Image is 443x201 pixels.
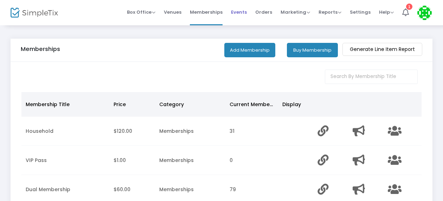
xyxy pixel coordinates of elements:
span: Box Office [127,9,155,15]
td: Memberships [155,117,225,146]
span: Reports [319,9,341,15]
h5: Memberships [21,46,60,53]
span: Help [379,9,394,15]
button: Buy Membership [287,43,338,57]
th: Membership Title [21,92,109,117]
span: Settings [350,3,371,21]
td: $1.00 [109,146,155,175]
input: Search By Membership Title [325,70,418,84]
div: 1 [406,2,412,9]
th: Price [109,92,155,117]
m-button: Generate Line Item Report [342,43,422,56]
td: $120.00 [109,117,155,146]
span: Marketing [281,9,310,15]
th: Category [155,92,225,117]
td: VIP Pass [21,146,109,175]
th: Display [278,92,313,117]
span: Memberships [190,3,223,21]
td: 31 [225,117,278,146]
span: Venues [164,3,181,21]
td: Memberships [155,146,225,175]
span: Orders [255,3,272,21]
span: Events [231,3,247,21]
th: Current Members [225,92,278,117]
button: Add Membership [224,43,275,57]
td: Household [21,117,109,146]
td: 0 [225,146,278,175]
